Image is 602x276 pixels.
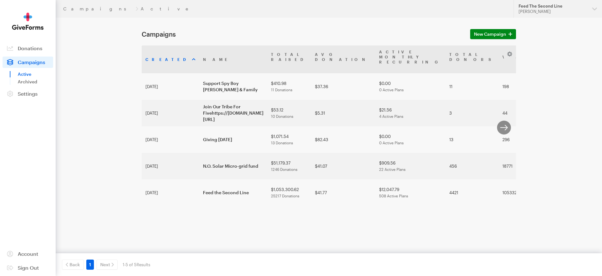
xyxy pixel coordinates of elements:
[445,45,499,73] th: TotalDonors: activate to sort column ascending
[199,45,267,73] th: Name: activate to sort column ascending
[199,73,267,100] td: Support Spy Boy [PERSON_NAME] & Family
[311,179,375,206] td: $41.77
[63,6,133,11] a: Campaigns
[499,126,539,153] td: 296
[142,100,199,126] td: [DATE]
[271,114,293,118] span: 10 Donations
[499,179,539,206] td: 105332
[199,153,267,179] td: N.O. Solar Micro-grid fund
[142,153,199,179] td: [DATE]
[199,179,267,206] td: Feed the Second Line
[311,153,375,179] td: $41.07
[18,78,53,86] a: Archived
[379,141,404,145] span: 0 Active Plans
[12,13,44,30] img: GiveForms
[267,153,311,179] td: $51,179.37
[445,153,499,179] td: 456
[3,57,53,68] a: Campaigns
[499,153,539,179] td: 18771
[3,43,53,54] a: Donations
[18,45,42,51] span: Donations
[445,73,499,100] td: 11
[267,126,311,153] td: $1,071.54
[379,194,408,198] span: 508 Active Plans
[499,100,539,126] td: 44
[267,179,311,206] td: $1,053,300.62
[470,29,516,39] a: New Campaign
[379,114,403,118] span: 4 Active Plans
[18,70,53,78] a: Active
[445,100,499,126] td: 3
[142,30,463,38] h1: Campaigns
[199,126,267,153] td: Giving [DATE]
[519,9,587,14] div: [PERSON_NAME]
[445,126,499,153] td: 13
[311,100,375,126] td: $5.31
[379,167,406,171] span: 22 Active Plans
[375,153,445,179] td: $909.56
[499,73,539,100] td: 198
[271,167,298,171] span: 1246 Donations
[499,45,539,73] th: Visits: activate to sort column ascending
[267,73,311,100] td: $410.98
[379,87,404,92] span: 0 Active Plans
[142,126,199,153] td: [DATE]
[474,30,506,38] span: New Campaign
[375,73,445,100] td: $0.00
[375,45,445,73] th: Active MonthlyRecurring: activate to sort column ascending
[271,194,299,198] span: 25217 Donations
[519,3,587,9] div: Feed The Second Line
[142,45,199,73] th: Created: activate to sort column ascending
[267,100,311,126] td: $53.12
[271,141,293,145] span: 13 Donations
[445,179,499,206] td: 4421
[311,45,375,73] th: AvgDonation: activate to sort column ascending
[142,179,199,206] td: [DATE]
[311,73,375,100] td: $37.36
[375,179,445,206] td: $12,047.79
[311,126,375,153] td: $82.43
[18,59,45,65] span: Campaigns
[271,87,292,92] span: 11 Donations
[375,100,445,126] td: $21.56
[3,88,53,99] a: Settings
[199,100,267,126] td: Join Our Tribe For Fivehttps://[DOMAIN_NAME][URL]
[267,45,311,73] th: TotalRaised: activate to sort column ascending
[142,73,199,100] td: [DATE]
[375,126,445,153] td: $0.00
[18,91,38,97] span: Settings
